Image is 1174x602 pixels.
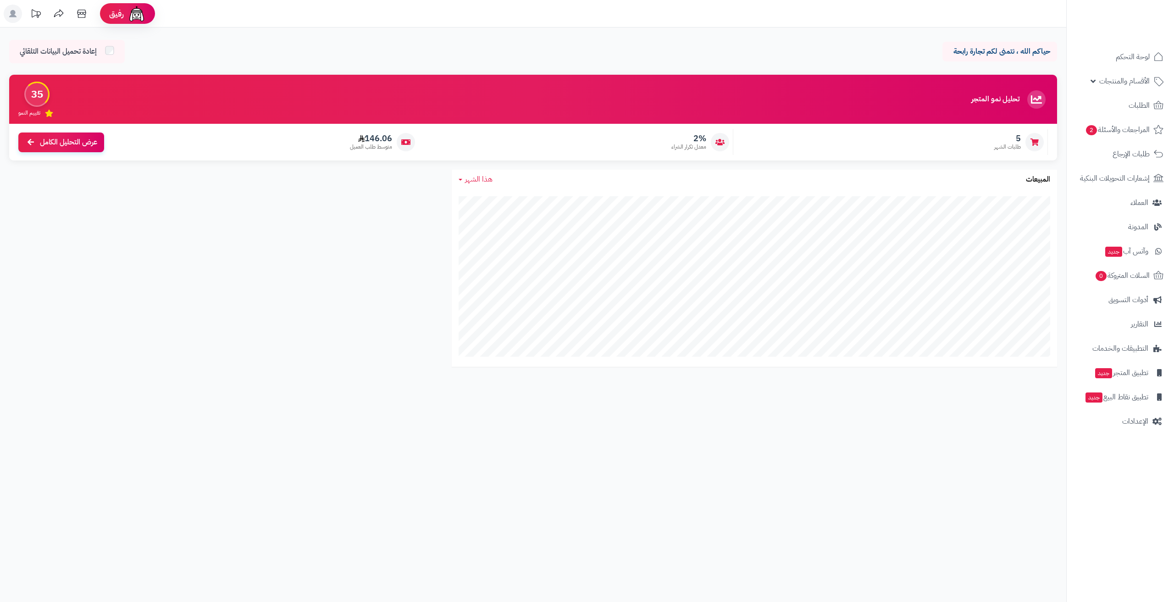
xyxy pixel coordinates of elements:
[1072,362,1168,384] a: تطبيق المتجرجديد
[1130,196,1148,209] span: العملاء
[1072,289,1168,311] a: أدوات التسويق
[1086,125,1097,135] span: 2
[1116,50,1150,63] span: لوحة التحكم
[1095,368,1112,378] span: جديد
[1026,176,1050,184] h3: المبيعات
[671,133,706,144] span: 2%
[1072,119,1168,141] a: المراجعات والأسئلة2
[1105,247,1122,257] span: جديد
[1104,245,1148,258] span: وآتس آب
[20,46,97,57] span: إعادة تحميل البيانات التلقائي
[1072,337,1168,359] a: التطبيقات والخدمات
[1092,342,1148,355] span: التطبيقات والخدمات
[1095,269,1150,282] span: السلات المتروكة
[350,133,392,144] span: 146.06
[1072,46,1168,68] a: لوحة التحكم
[1122,415,1148,428] span: الإعدادات
[1080,172,1150,185] span: إشعارات التحويلات البنكية
[994,133,1021,144] span: 5
[1072,265,1168,287] a: السلات المتروكة0
[1072,240,1168,262] a: وآتس آبجديد
[949,46,1050,57] p: حياكم الله ، نتمنى لكم تجارة رابحة
[109,8,124,19] span: رفيق
[459,174,493,185] a: هذا الشهر
[671,143,706,151] span: معدل تكرار الشراء
[18,109,40,117] span: تقييم النمو
[1085,123,1150,136] span: المراجعات والأسئلة
[1131,318,1148,331] span: التقارير
[18,133,104,152] a: عرض التحليل الكامل
[127,5,146,23] img: ai-face.png
[1072,167,1168,189] a: إشعارات التحويلات البنكية
[1072,313,1168,335] a: التقارير
[40,137,97,148] span: عرض التحليل الكامل
[1085,392,1102,403] span: جديد
[1072,410,1168,432] a: الإعدادات
[1113,148,1150,160] span: طلبات الإرجاع
[994,143,1021,151] span: طلبات الشهر
[1096,271,1107,281] span: 0
[24,5,47,25] a: تحديثات المنصة
[1072,192,1168,214] a: العملاء
[1085,391,1148,403] span: تطبيق نقاط البيع
[350,143,392,151] span: متوسط طلب العميل
[1072,216,1168,238] a: المدونة
[1072,94,1168,116] a: الطلبات
[1128,221,1148,233] span: المدونة
[1129,99,1150,112] span: الطلبات
[1099,75,1150,88] span: الأقسام والمنتجات
[465,174,493,185] span: هذا الشهر
[1072,386,1168,408] a: تطبيق نقاط البيعجديد
[1072,143,1168,165] a: طلبات الإرجاع
[971,95,1019,104] h3: تحليل نمو المتجر
[1094,366,1148,379] span: تطبيق المتجر
[1108,293,1148,306] span: أدوات التسويق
